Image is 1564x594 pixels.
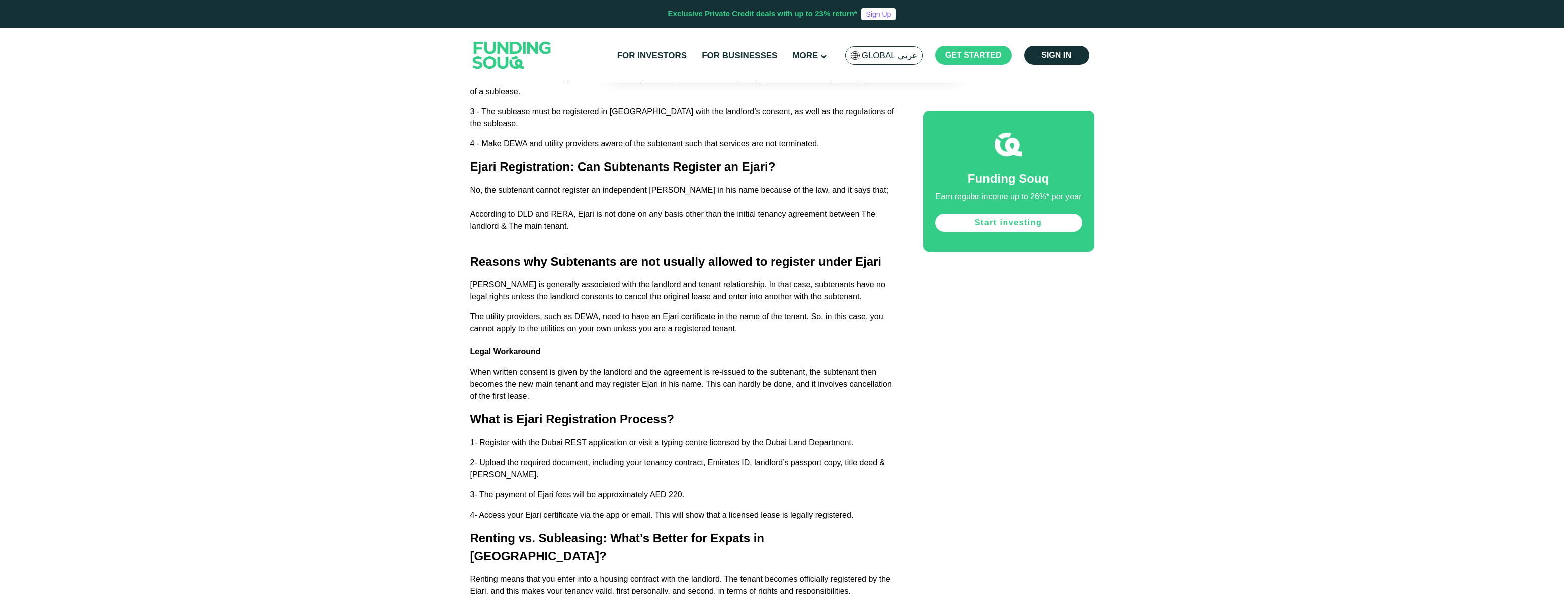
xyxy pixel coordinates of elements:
span: What is Ejari Registration Process? [470,412,674,426]
span: Global عربي [862,50,917,61]
a: Start investing [935,214,1082,232]
span: 3- The payment of Ejari fees will be approximately AED 220. [470,490,685,499]
span: Sign in [1041,51,1072,59]
span: Reasons why Subtenants are not usually allowed to register under Ejari [470,254,882,268]
span: 4 - Make DEWA and utility providers aware of the subtenant such that services are not terminated. [470,139,819,148]
span: According to DLD and RERA, Ejari is not done on any basis other than the initial tenancy agreemen... [470,210,876,230]
span: Renting vs. Subleasing: What’s Better for Expats in [GEOGRAPHIC_DATA]? [470,531,765,563]
span: Legal Workaround [470,347,541,356]
img: SA Flag [851,51,860,60]
span: No, the subtenant cannot register an independent [PERSON_NAME] in his name because of the law, an... [470,186,889,194]
div: Exclusive Private Credit deals with up to 23% return* [668,8,857,20]
span: 2-Obtain a written landlord permission, and it is preferably included as an Ejari-approved rider ... [470,75,893,96]
div: Earn regular income up to 26%* per year [936,191,1082,203]
a: Sign in [1024,46,1089,65]
span: The utility providers, such as DEWA, need to have an Ejari certificate in the name of the tenant.... [470,312,883,333]
span: Funding Souq [968,172,1049,185]
span: Get started [945,51,1002,59]
span: When written consent is given by the landlord and the agreement is re-issued to the subtenant, th... [470,368,892,400]
a: Sign Up [861,8,896,20]
span: 2- Upload the required document, including your tenancy contract, Emirates ID, landlord’s passpor... [470,458,885,479]
span: More [792,51,818,60]
span: 1- Register with the Dubai REST application or visit a typing centre licensed by the Dubai Land D... [470,438,854,447]
a: For Investors [615,47,690,64]
span: Ejari Registration: Can Subtenants Register an Ejari? [470,160,776,174]
img: Logo [463,30,561,80]
span: 3 - The sublease must be registered in [GEOGRAPHIC_DATA] with the landlord’s consent, as well as ... [470,107,894,128]
img: fsicon [995,131,1022,158]
a: For Businesses [699,47,780,64]
span: 4- Access your Ejari certificate via the app or email. This will show that a licensed lease is le... [470,511,854,519]
span: [PERSON_NAME] is generally associated with the landlord and tenant relationship. In that case, su... [470,280,885,301]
